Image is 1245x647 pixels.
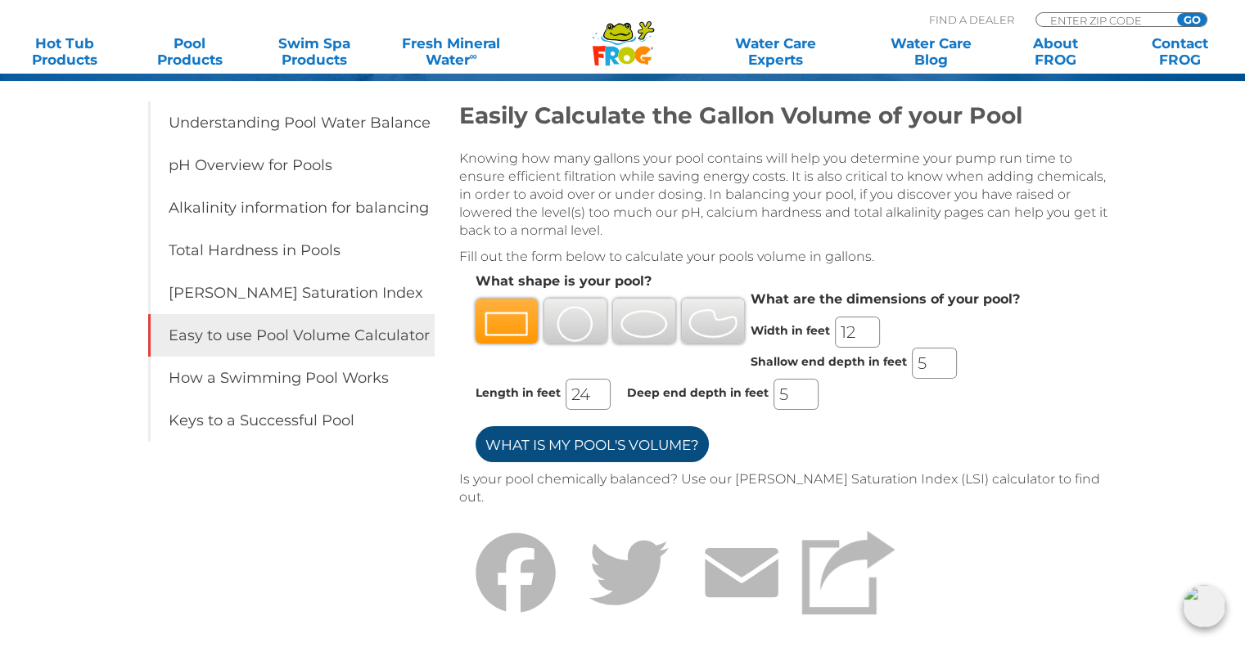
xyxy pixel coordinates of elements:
label: Length in feet [476,386,561,399]
img: Circle Shaped Pools [551,306,600,342]
a: Water CareBlog [882,35,979,68]
sup: ∞ [469,50,476,62]
a: Easy to use Pool Volume Calculator [148,314,435,357]
a: pH Overview for Pools [148,144,435,186]
a: How a Swimming Pool Works [148,357,435,399]
a: AboutFROG [1007,35,1103,68]
a: ContactFROG [1132,35,1229,68]
img: openIcon [1183,585,1225,627]
strong: What are the dimensions of your pool? [751,291,1020,307]
p: Find A Dealer [929,12,1014,27]
input: What is my Pool's Volume? [476,426,709,462]
strong: What shape is your pool? [476,273,652,289]
input: GO [1177,13,1207,26]
img: Share [801,530,895,615]
label: Shallow end depth in feet [751,355,907,368]
img: Kidney Shaped Pools [688,306,738,342]
a: Understanding Pool Water Balance [148,101,435,144]
p: Knowing how many gallons your pool contains will help you determine your pump run time to ensure ... [459,150,1114,240]
a: PoolProducts [141,35,237,68]
a: Alkalinity information for balancing [148,186,435,229]
input: Zip Code Form [1049,13,1159,27]
label: Width in feet [751,324,830,337]
a: Hot TubProducts [16,35,113,68]
a: Swim SpaProducts [266,35,363,68]
label: Deep end depth in feet [627,386,769,399]
a: Fresh MineralWater∞ [390,35,512,68]
a: Keys to a Successful Pool [148,399,435,442]
a: Water CareExperts [697,35,855,68]
p: Is your pool chemically balanced? Use our [PERSON_NAME] Saturation Index (LSI) calculator to find... [459,470,1114,506]
a: [PERSON_NAME] Saturation Index [148,272,435,314]
a: Total Hardness in Pools [148,229,435,272]
img: Rectangle Shaped Pools [482,306,531,342]
p: Fill out the form below to calculate your pools volume in gallons. [459,248,1114,266]
img: Oval Shaped Pools [620,306,669,342]
h2: Easily Calculate the Gallon Volume of your Pool [459,101,1114,129]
